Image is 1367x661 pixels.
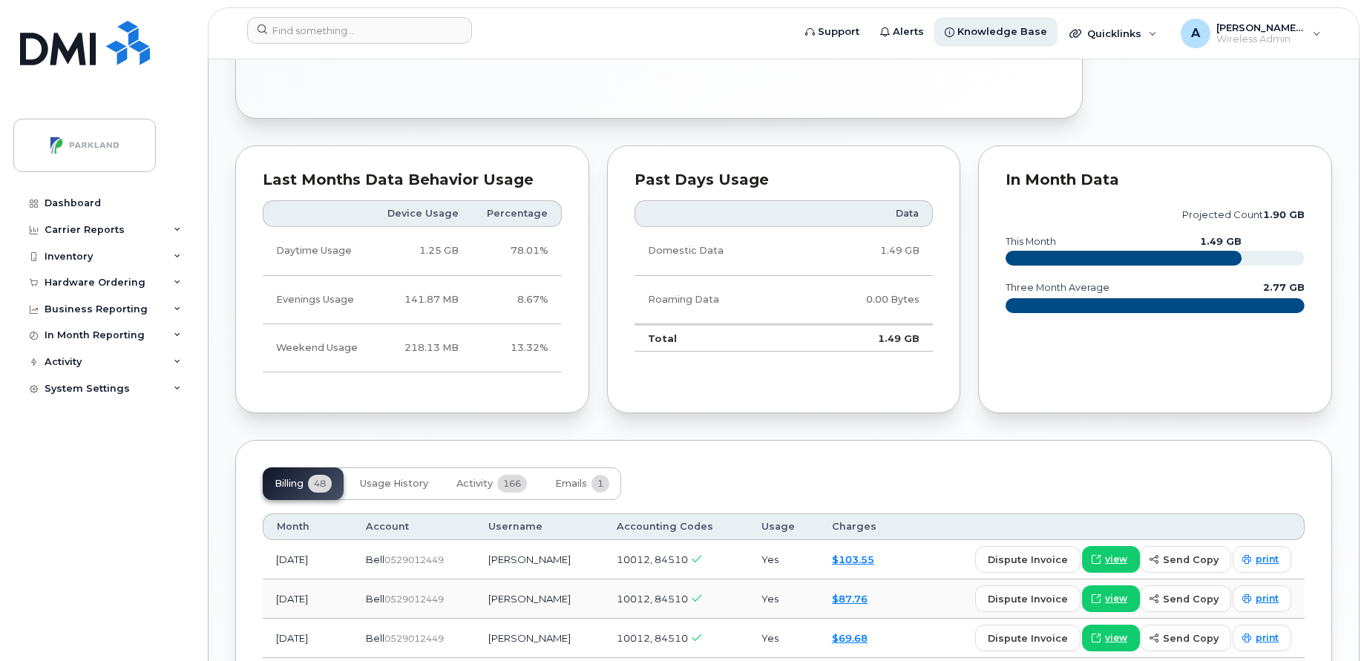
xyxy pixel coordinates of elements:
[475,619,603,658] td: [PERSON_NAME]
[366,632,384,644] span: Bell
[1233,625,1291,651] a: print
[819,513,902,540] th: Charges
[384,633,444,644] span: 0529012449
[373,200,472,227] th: Device Usage
[934,17,1058,47] a: Knowledge Base
[1082,585,1140,612] a: view
[263,579,353,619] td: [DATE]
[263,173,562,188] div: Last Months Data Behavior Usage
[795,17,870,47] a: Support
[475,579,603,619] td: [PERSON_NAME]
[617,553,688,565] span: 10012, 84510
[975,625,1081,651] button: dispute invoice
[635,276,802,324] td: Roaming Data
[1233,546,1291,573] a: print
[263,276,562,324] tr: Weekdays from 6:00pm to 8:00am
[1005,236,1056,247] text: this month
[1263,209,1305,220] tspan: 1.90 GB
[1182,209,1305,220] text: projected count
[748,513,819,540] th: Usage
[832,553,874,565] a: $103.55
[957,24,1047,39] span: Knowledge Base
[1256,631,1279,645] span: print
[373,227,472,275] td: 1.25 GB
[497,475,527,493] span: 166
[802,324,934,352] td: 1.49 GB
[1170,19,1331,48] div: Abisheik.Thiyagarajan@parkland.ca
[472,276,562,324] td: 8.67%
[988,553,1068,567] span: dispute invoice
[472,324,562,372] td: 13.32%
[1082,625,1140,651] a: view
[384,593,444,605] span: 0529012449
[1082,546,1140,573] a: view
[1105,592,1127,605] span: view
[1163,592,1219,606] span: send copy
[988,592,1068,606] span: dispute invoice
[635,173,934,188] div: Past Days Usage
[893,24,924,39] span: Alerts
[263,324,562,372] tr: Friday from 6:00pm to Monday 8:00am
[366,593,384,605] span: Bell
[263,324,373,372] td: Weekend Usage
[1163,553,1219,567] span: send copy
[456,478,493,490] span: Activity
[802,227,934,275] td: 1.49 GB
[1140,625,1231,651] button: send copy
[591,475,609,493] span: 1
[748,579,819,619] td: Yes
[1140,585,1231,612] button: send copy
[748,619,819,658] td: Yes
[1163,631,1219,645] span: send copy
[373,324,472,372] td: 218.13 MB
[263,276,373,324] td: Evenings Usage
[1006,173,1305,188] div: In Month Data
[475,540,603,579] td: [PERSON_NAME]
[263,513,353,540] th: Month
[635,227,802,275] td: Domestic Data
[1191,24,1200,42] span: A
[1059,19,1167,48] div: Quicklinks
[373,276,472,324] td: 141.87 MB
[353,513,476,540] th: Account
[818,24,859,39] span: Support
[975,585,1081,612] button: dispute invoice
[603,513,748,540] th: Accounting Codes
[555,478,587,490] span: Emails
[870,17,934,47] a: Alerts
[617,593,688,605] span: 10012, 84510
[635,324,802,352] td: Total
[1216,22,1305,33] span: [PERSON_NAME][EMAIL_ADDRESS][PERSON_NAME][DOMAIN_NAME]
[1256,592,1279,605] span: print
[617,632,688,644] span: 10012, 84510
[263,227,373,275] td: Daytime Usage
[802,276,934,324] td: 0.00 Bytes
[832,593,868,605] a: $87.76
[1105,631,1127,645] span: view
[975,546,1081,573] button: dispute invoice
[1087,27,1141,39] span: Quicklinks
[1256,553,1279,566] span: print
[1233,585,1291,612] a: print
[384,554,444,565] span: 0529012449
[1263,282,1305,293] text: 2.77 GB
[832,632,868,644] a: $69.68
[1200,236,1242,247] text: 1.49 GB
[366,553,384,565] span: Bell
[247,17,472,44] input: Find something...
[802,200,934,227] th: Data
[263,540,353,579] td: [DATE]
[748,540,819,579] td: Yes
[472,227,562,275] td: 78.01%
[263,619,353,658] td: [DATE]
[1216,33,1305,45] span: Wireless Admin
[475,513,603,540] th: Username
[988,631,1068,645] span: dispute invoice
[1105,553,1127,566] span: view
[1005,282,1109,293] text: three month average
[360,478,428,490] span: Usage History
[472,200,562,227] th: Percentage
[1140,546,1231,573] button: send copy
